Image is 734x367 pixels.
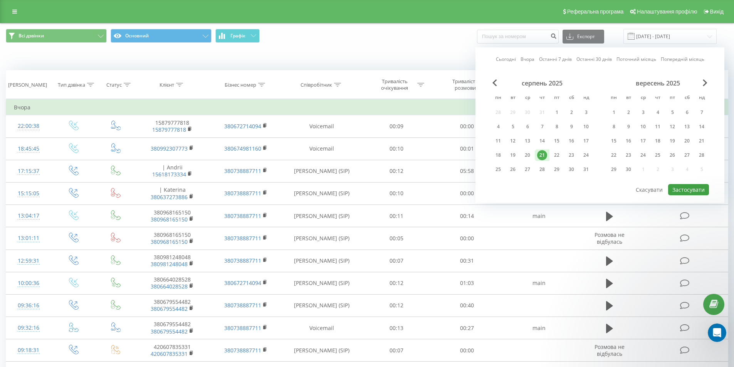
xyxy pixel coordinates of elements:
[581,136,591,146] div: 17
[432,272,502,294] td: 01:03
[520,149,535,161] div: ср 20 серп 2025 р.
[552,122,562,132] div: 8
[638,122,648,132] div: 10
[520,164,535,175] div: ср 27 серп 2025 р.
[580,92,592,104] abbr: неділя
[502,317,575,339] td: main
[623,107,633,117] div: 2
[621,149,636,161] div: вт 23 вер 2025 р.
[361,227,432,250] td: 00:05
[566,122,576,132] div: 9
[535,164,549,175] div: чт 28 серп 2025 р.
[432,115,502,137] td: 00:00
[152,171,186,178] a: 15618173334
[6,100,728,115] td: Вчора
[520,135,535,147] div: ср 13 серп 2025 р.
[549,149,564,161] div: пт 22 серп 2025 р.
[506,135,520,147] div: вт 12 серп 2025 р.
[539,55,572,63] a: Останні 7 днів
[537,122,547,132] div: 7
[508,150,518,160] div: 19
[14,298,44,313] div: 09:36:16
[151,193,188,201] a: 380637273886
[508,122,518,132] div: 5
[361,339,432,362] td: 00:07
[432,205,502,227] td: 00:14
[608,92,620,104] abbr: понеділок
[653,107,663,117] div: 4
[623,150,633,160] div: 23
[361,250,432,272] td: 00:07
[581,164,591,174] div: 31
[432,227,502,250] td: 00:00
[506,149,520,161] div: вт 19 серп 2025 р.
[508,136,518,146] div: 12
[136,250,209,272] td: 380981248048
[136,294,209,317] td: 380679554482
[282,182,361,204] td: [PERSON_NAME] (SIP)
[152,126,186,133] a: 15879777818
[564,121,579,132] div: сб 9 серп 2025 р.
[579,121,593,132] div: нд 10 серп 2025 р.
[136,205,209,227] td: 380968165150
[14,186,44,201] div: 15:15:05
[506,164,520,175] div: вт 26 серп 2025 р.
[508,164,518,174] div: 26
[151,216,188,223] a: 380968165150
[621,107,636,118] div: вт 2 вер 2025 р.
[8,82,47,88] div: [PERSON_NAME]
[623,92,634,104] abbr: вівторок
[682,107,692,117] div: 6
[606,107,621,118] div: пн 1 вер 2025 р.
[667,136,677,146] div: 19
[282,227,361,250] td: [PERSON_NAME] (SIP)
[136,272,209,294] td: 380664028528
[361,294,432,317] td: 00:12
[520,121,535,132] div: ср 6 серп 2025 р.
[537,136,547,146] div: 14
[224,167,261,174] a: 380738887711
[638,107,648,117] div: 3
[637,8,697,15] span: Налаштування профілю
[136,160,209,182] td: | Andrii
[636,107,650,118] div: ср 3 вер 2025 р.
[623,164,633,174] div: 30
[282,294,361,317] td: [PERSON_NAME] (SIP)
[492,92,504,104] abbr: понеділок
[151,260,188,268] a: 380981248048
[680,149,694,161] div: сб 27 вер 2025 р.
[650,135,665,147] div: чт 18 вер 2025 р.
[623,122,633,132] div: 9
[609,164,619,174] div: 29
[549,107,564,118] div: пт 1 серп 2025 р.
[549,121,564,132] div: пт 8 серп 2025 р.
[621,164,636,175] div: вт 30 вер 2025 р.
[301,82,332,88] div: Співробітник
[14,276,44,291] div: 10:00:36
[136,182,209,204] td: | Katerina
[637,92,649,104] abbr: середа
[14,253,44,268] div: 12:59:31
[681,92,693,104] abbr: субота
[136,339,209,362] td: 420607835331
[552,107,562,117] div: 1
[224,257,261,264] a: 380738887711
[522,122,532,132] div: 6
[650,107,665,118] div: чт 4 вер 2025 р.
[697,122,707,132] div: 14
[606,164,621,175] div: пн 29 вер 2025 р.
[564,164,579,175] div: сб 30 серп 2025 р.
[14,164,44,179] div: 17:15:37
[374,78,415,91] div: Тривалість очікування
[703,79,707,86] span: Next Month
[224,212,261,220] a: 380738887711
[225,82,256,88] div: Бізнес номер
[477,30,559,44] input: Пошук за номером
[136,115,209,137] td: 15879777818
[621,121,636,132] div: вт 9 вер 2025 р.
[361,182,432,204] td: 00:10
[566,92,577,104] abbr: субота
[652,92,663,104] abbr: четвер
[694,149,709,161] div: нд 28 вер 2025 р.
[606,79,709,87] div: вересень 2025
